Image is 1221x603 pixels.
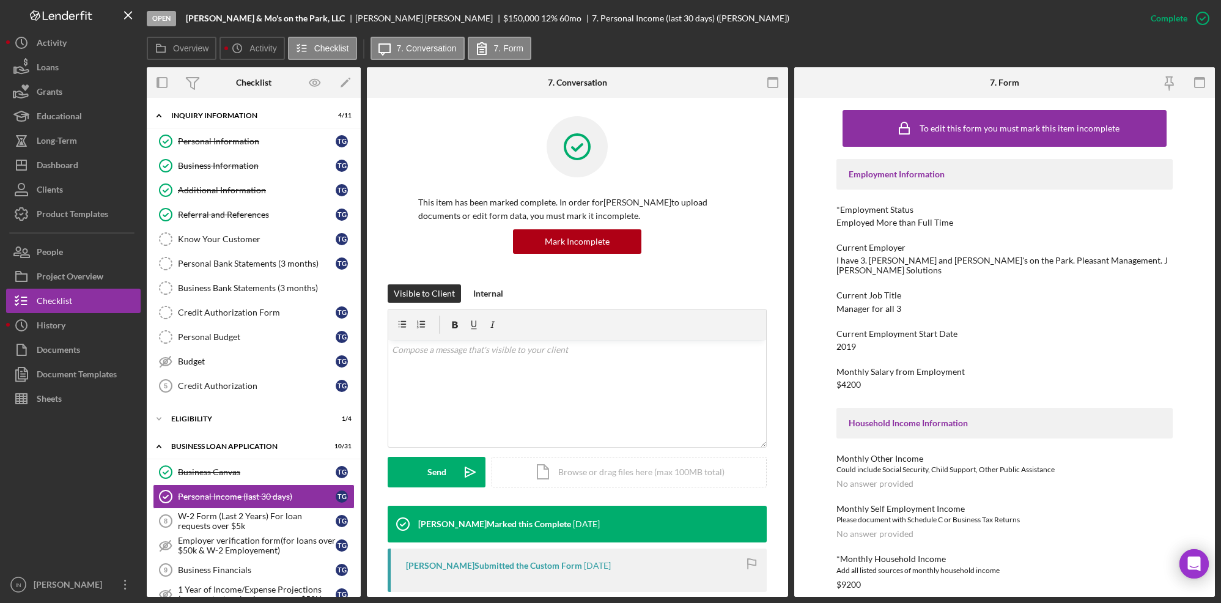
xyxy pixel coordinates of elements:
[6,31,141,55] button: Activity
[330,112,352,119] div: 4 / 11
[6,128,141,153] a: Long-Term
[153,251,355,276] a: Personal Bank Statements (3 months)TG
[37,264,103,292] div: Project Overview
[178,511,336,531] div: W-2 Form (Last 2 Years) For loan requests over $5k
[178,565,336,575] div: Business Financials
[418,196,736,223] p: This item has been marked complete. In order for [PERSON_NAME] to upload documents or edit form d...
[37,55,59,83] div: Loans
[336,331,348,343] div: T G
[37,289,72,316] div: Checklist
[836,342,856,352] div: 2019
[153,509,355,533] a: 8W-2 Form (Last 2 Years) For loan requests over $5kTG
[6,80,141,104] button: Grants
[592,13,789,23] div: 7. Personal Income (last 30 days) ([PERSON_NAME])
[6,289,141,313] button: Checklist
[6,313,141,338] button: History
[249,43,276,53] label: Activity
[990,78,1019,87] div: 7. Form
[37,387,62,414] div: Sheets
[178,381,336,391] div: Credit Authorization
[849,418,1160,428] div: Household Income Information
[178,259,336,268] div: Personal Bank Statements (3 months)
[836,304,901,314] div: Manager for all 3
[147,37,216,60] button: Overview
[836,218,953,228] div: Employed More than Full Time
[178,357,336,366] div: Budget
[37,313,65,341] div: History
[178,332,336,342] div: Personal Budget
[468,37,531,60] button: 7. Form
[314,43,349,53] label: Checklist
[336,588,348,601] div: T G
[178,185,336,195] div: Additional Information
[37,177,63,205] div: Clients
[6,387,141,411] button: Sheets
[178,161,336,171] div: Business Information
[336,490,348,503] div: T G
[494,43,523,53] label: 7. Form
[178,492,336,501] div: Personal Income (last 30 days)
[37,80,62,107] div: Grants
[37,128,77,156] div: Long-Term
[37,31,67,58] div: Activity
[336,466,348,478] div: T G
[330,415,352,423] div: 1 / 4
[836,514,1173,526] div: Please document with Schedule C or Business Tax Returns
[336,184,348,196] div: T G
[6,240,141,264] button: People
[836,380,861,390] div: $4200
[849,169,1160,179] div: Employment Information
[178,210,336,220] div: Referral and References
[178,136,336,146] div: Personal Information
[6,202,141,226] button: Product Templates
[171,415,321,423] div: ELIGIBILITY
[6,264,141,289] a: Project Overview
[236,78,271,87] div: Checklist
[37,202,108,229] div: Product Templates
[178,283,354,293] div: Business Bank Statements (3 months)
[164,517,168,525] tspan: 8
[153,300,355,325] a: Credit Authorization FormTG
[164,566,168,574] tspan: 9
[336,135,348,147] div: T G
[178,467,336,477] div: Business Canvas
[153,325,355,349] a: Personal BudgetTG
[6,338,141,362] button: Documents
[6,153,141,177] a: Dashboard
[153,178,355,202] a: Additional InformationTG
[1138,6,1215,31] button: Complete
[153,374,355,398] a: 5Credit AuthorizationTG
[836,580,861,590] div: $9200
[330,443,352,450] div: 10 / 31
[186,13,345,23] b: [PERSON_NAME] & Mo's on the Park, LLC
[388,284,461,303] button: Visible to Client
[153,276,355,300] a: Business Bank Statements (3 months)
[6,362,141,387] button: Document Templates
[336,539,348,552] div: T G
[545,229,610,254] div: Mark Incomplete
[336,209,348,221] div: T G
[473,284,503,303] div: Internal
[6,104,141,128] button: Educational
[6,55,141,80] button: Loans
[355,13,503,23] div: [PERSON_NAME] [PERSON_NAME]
[336,233,348,245] div: T G
[153,129,355,154] a: Personal InformationTG
[836,454,1173,464] div: Monthly Other Income
[336,355,348,368] div: T G
[836,367,1173,377] div: Monthly Salary from Employment
[153,227,355,251] a: Know Your CustomerTG
[31,572,110,600] div: [PERSON_NAME]
[836,464,1173,476] div: Could include Social Security, Child Support, Other Public Assistance
[37,104,82,131] div: Educational
[836,529,913,539] div: No answer provided
[15,582,21,588] text: IN
[6,177,141,202] button: Clients
[394,284,455,303] div: Visible to Client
